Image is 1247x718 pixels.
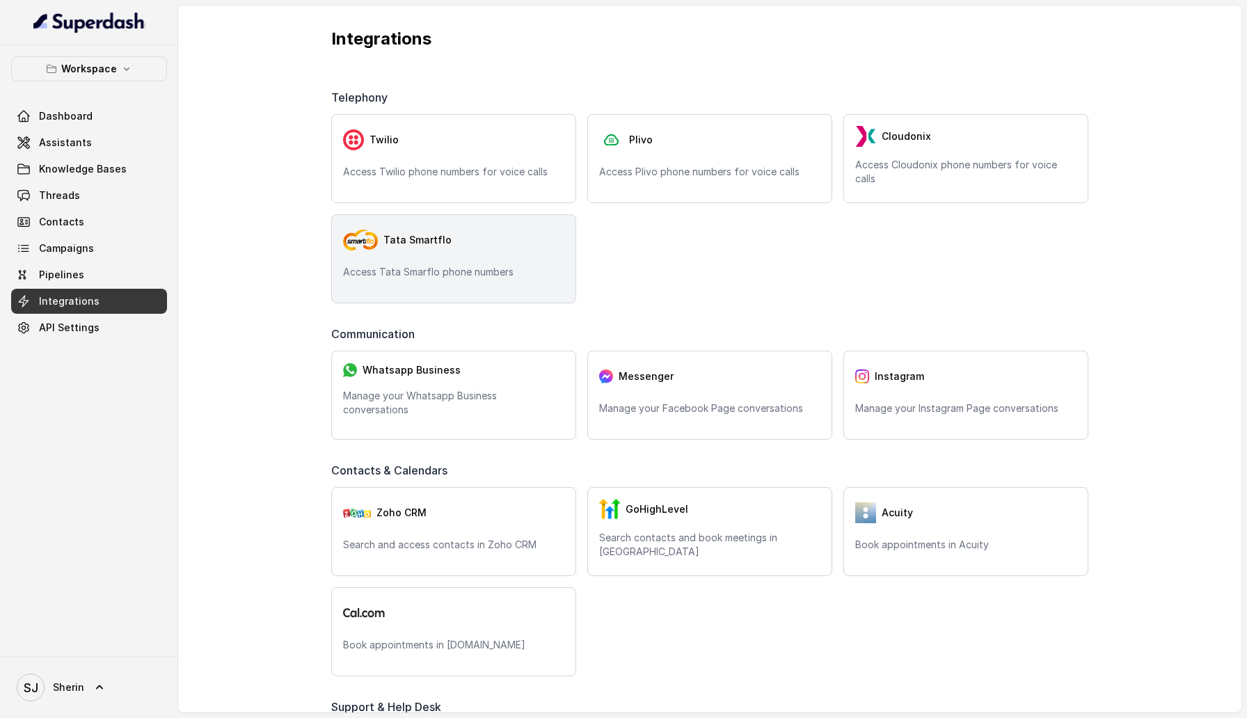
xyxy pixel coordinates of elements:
span: Acuity [882,506,913,520]
span: Zoho CRM [376,506,427,520]
p: Workspace [61,61,117,77]
p: Search and access contacts in Zoho CRM [343,538,564,552]
p: Manage your Whatsapp Business conversations [343,389,564,417]
span: API Settings [39,321,100,335]
img: GHL.59f7fa3143240424d279.png [599,499,620,520]
span: Support & Help Desk [331,699,447,715]
p: Manage your Facebook Page conversations [599,401,820,415]
a: Contacts [11,209,167,234]
a: Knowledge Bases [11,157,167,182]
p: Access Twilio phone numbers for voice calls [343,165,564,179]
img: LzEnlUgADIwsuYwsTIxNLkxQDEyBEgDTDZAMjs1Qgy9jUyMTMxBzEB8uASKBKLgDqFxF08kI1lQAAAABJRU5ErkJggg== [855,126,876,147]
p: Manage your Instagram Page conversations [855,401,1077,415]
span: Communication [331,326,420,342]
p: Book appointments in Acuity [855,538,1077,552]
img: whatsapp.f50b2aaae0bd8934e9105e63dc750668.svg [343,363,357,377]
span: Knowledge Bases [39,162,127,176]
img: twilio.7c09a4f4c219fa09ad352260b0a8157b.svg [343,129,364,150]
img: light.svg [33,11,145,33]
span: Integrations [39,294,100,308]
span: Dashboard [39,109,93,123]
p: Access Cloudonix phone numbers for voice calls [855,158,1077,186]
span: Telephony [331,89,393,106]
a: Dashboard [11,104,167,129]
a: Pipelines [11,262,167,287]
span: Pipelines [39,268,84,282]
p: Book appointments in [DOMAIN_NAME] [343,638,564,652]
span: Tata Smartflo [383,233,452,247]
span: Plivo [629,133,653,147]
span: Instagram [875,369,924,383]
p: Access Plivo phone numbers for voice calls [599,165,820,179]
a: Threads [11,183,167,208]
span: Threads [39,189,80,202]
img: messenger.2e14a0163066c29f9ca216c7989aa592.svg [599,369,613,383]
p: Search contacts and book meetings in [GEOGRAPHIC_DATA] [599,531,820,559]
img: instagram.04eb0078a085f83fc525.png [855,369,869,383]
button: Workspace [11,56,167,81]
img: 5vvjV8cQY1AVHSZc2N7qU9QabzYIM+zpgiA0bbq9KFoni1IQNE8dHPp0leJjYW31UJeOyZnSBUO77gdMaNhFCgpjLZzFnVhVC... [855,502,876,523]
span: Messenger [619,369,674,383]
img: plivo.d3d850b57a745af99832d897a96997ac.svg [599,129,623,151]
a: Sherin [11,668,167,707]
img: logo.svg [343,608,385,617]
p: Access Tata Smarflo phone numbers [343,265,564,279]
text: SJ [24,680,38,695]
span: Campaigns [39,241,94,255]
a: Assistants [11,130,167,155]
a: Integrations [11,289,167,314]
span: Sherin [53,680,84,694]
a: API Settings [11,315,167,340]
span: Twilio [370,133,399,147]
p: Integrations [331,28,1088,50]
span: Cloudonix [882,129,931,143]
img: zohoCRM.b78897e9cd59d39d120b21c64f7c2b3a.svg [343,508,371,518]
img: tata-smart-flo.8a5748c556e2c421f70c.png [343,230,378,250]
span: Contacts [39,215,84,229]
a: Campaigns [11,236,167,261]
span: Contacts & Calendars [331,462,453,479]
span: GoHighLevel [626,502,688,516]
span: Assistants [39,136,92,150]
span: Whatsapp Business [363,363,461,377]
